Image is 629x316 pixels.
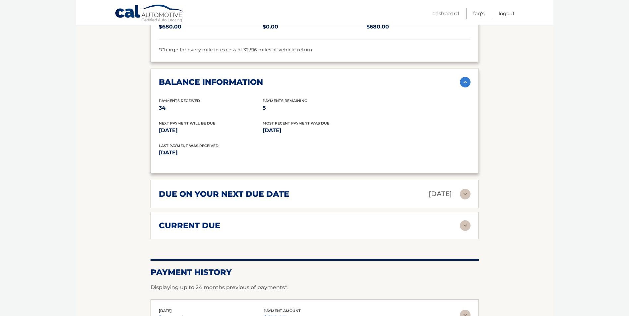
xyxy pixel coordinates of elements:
span: Most Recent Payment Was Due [263,121,329,126]
h2: due on your next due date [159,189,289,199]
img: accordion-rest.svg [460,189,471,199]
p: $0.00 [263,22,366,31]
p: 5 [263,103,366,113]
h2: balance information [159,77,263,87]
a: FAQ's [473,8,484,19]
a: Cal Automotive [115,4,184,24]
span: Payments Received [159,98,200,103]
p: Displaying up to 24 months previous of payments*. [151,284,479,291]
p: [DATE] [159,126,263,135]
a: Logout [499,8,515,19]
p: [DATE] [263,126,366,135]
p: $680.00 [159,22,263,31]
span: payment amount [264,308,301,313]
p: [DATE] [429,188,452,200]
p: 34 [159,103,263,113]
a: Dashboard [432,8,459,19]
h2: current due [159,221,220,231]
img: accordion-active.svg [460,77,471,87]
img: accordion-rest.svg [460,220,471,231]
span: Payments Remaining [263,98,307,103]
p: [DATE] [159,148,315,157]
span: [DATE] [159,308,172,313]
span: Next Payment will be due [159,121,215,126]
p: $680.00 [366,22,470,31]
h2: Payment History [151,267,479,277]
span: Last Payment was received [159,143,219,148]
span: *Charge for every mile in excess of 32,516 miles at vehicle return [159,47,312,53]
